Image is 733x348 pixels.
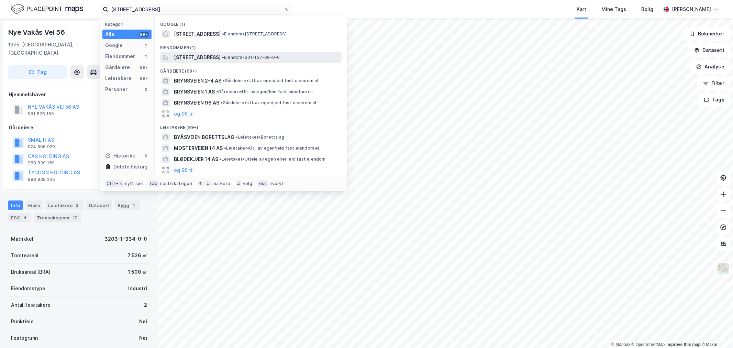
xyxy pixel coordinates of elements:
span: [STREET_ADDRESS] [174,30,221,38]
div: Kontrollprogram for chat [699,315,733,348]
div: 924 596 929 [28,144,55,150]
span: Gårdeiere • Utl. av egen/leid fast eiendom el. [216,89,313,95]
div: 99+ [139,76,149,81]
div: Delete history [113,163,148,171]
div: Eiendommer (1) [155,40,347,52]
img: Z [717,262,730,275]
div: Gårdeiere [9,123,149,132]
span: Gårdeiere • Utl. av egen/leid fast eiendom el. [223,78,320,84]
button: og 96 til [174,166,194,174]
div: 3203-1-334-0-0 [104,235,147,243]
div: 2 [74,202,81,209]
div: avbryt [269,181,284,186]
div: 17 [71,214,78,221]
iframe: Chat Widget [699,315,733,348]
a: Improve this map [667,342,701,347]
div: Industri [128,284,147,293]
div: Kart [577,5,586,13]
button: Tag [8,65,67,79]
span: Gårdeiere • Utl. av egen/leid fast eiendom el. [221,100,318,106]
button: Analyse [690,60,730,74]
div: Gårdeiere (99+) [155,63,347,75]
div: Bolig [641,5,653,13]
span: MOSTERVEIEN 14 AS [174,144,223,152]
div: Festegrunn [11,334,38,342]
span: • [223,78,225,83]
div: Eiendommer [105,52,135,61]
div: 1 500 ㎡ [128,268,147,276]
div: 7 526 ㎡ [127,251,147,260]
span: • [222,55,224,60]
div: neste kategori [160,181,192,186]
div: velg [243,181,252,186]
button: Filter [697,76,730,90]
button: Bokmerker [684,27,730,41]
div: 1 [143,43,149,48]
button: Tags [698,93,730,107]
div: Bruksareal (BRA) [11,268,51,276]
div: Google (1) [155,16,347,29]
div: Leietakere [45,200,84,210]
div: Punktleie [11,317,34,326]
div: 4 [22,214,29,221]
div: Antall leietakere [11,301,51,309]
div: Tomteareal [11,251,38,260]
span: Eiendom • [STREET_ADDRESS] [222,31,287,37]
div: 2 [144,301,147,309]
div: Datasett [86,200,112,210]
div: Leietakere (99+) [155,119,347,132]
div: Nei [139,317,147,326]
div: tab [148,180,159,187]
div: Nye Vakås Vei 56 [8,27,66,38]
a: OpenStreetMap [632,342,665,347]
span: • [221,100,223,105]
div: Alle [105,30,114,39]
div: Transaksjoner [34,213,81,222]
div: Google [105,41,123,50]
span: BRYNSVEIEN 1 AS [174,88,215,96]
a: Mapbox [611,342,630,347]
span: Eiendom • 301-137-68-0-0 [222,55,280,60]
div: Matrikkel [11,235,33,243]
span: Leietaker • Utleie av egen eller leid fast eiendom [220,156,326,162]
button: og 96 til [174,110,194,118]
span: BYÅSVEIEN BORETTSLAG [174,133,234,141]
img: logo.f888ab2527a4732fd821a326f86c7f29.svg [11,3,83,15]
span: • [222,31,224,36]
span: • [236,134,238,140]
div: Info [8,200,23,210]
div: 1 [143,54,149,59]
div: Kategori [105,22,152,27]
div: markere [212,181,230,186]
span: [STREET_ADDRESS] [174,53,221,62]
span: • [216,89,218,94]
div: Eiendomstype [11,284,45,293]
div: [PERSON_NAME] [672,5,711,13]
div: esc [258,180,268,187]
div: 991 676 155 [28,111,54,117]
span: BRYNSVEIEN 2-4 AS [174,77,221,85]
div: 988 839 159 [28,160,55,166]
div: 988 839 205 [28,177,55,182]
div: 99+ [139,65,149,70]
div: 1 [131,202,137,209]
div: 0 [143,153,149,159]
div: Ctrl + k [105,180,124,187]
div: Eiere [25,200,43,210]
span: BLØDEKJÆR 14 AS [174,155,218,163]
div: 0 [143,87,149,92]
div: Gårdeiere [105,63,130,72]
div: ESG [8,213,31,222]
div: Leietakere [105,74,132,83]
div: Hjemmelshaver [9,90,149,99]
span: BRYNSVEIEN 96 AS [174,99,219,107]
div: Mine Tags [601,5,626,13]
div: Nei [139,334,147,342]
div: Bygg [115,200,140,210]
span: • [220,156,222,162]
div: 99+ [139,32,149,37]
span: • [224,145,226,151]
div: nytt søk [125,181,143,186]
div: 1395, [GEOGRAPHIC_DATA], [GEOGRAPHIC_DATA] [8,41,121,57]
div: Personer [105,85,127,94]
